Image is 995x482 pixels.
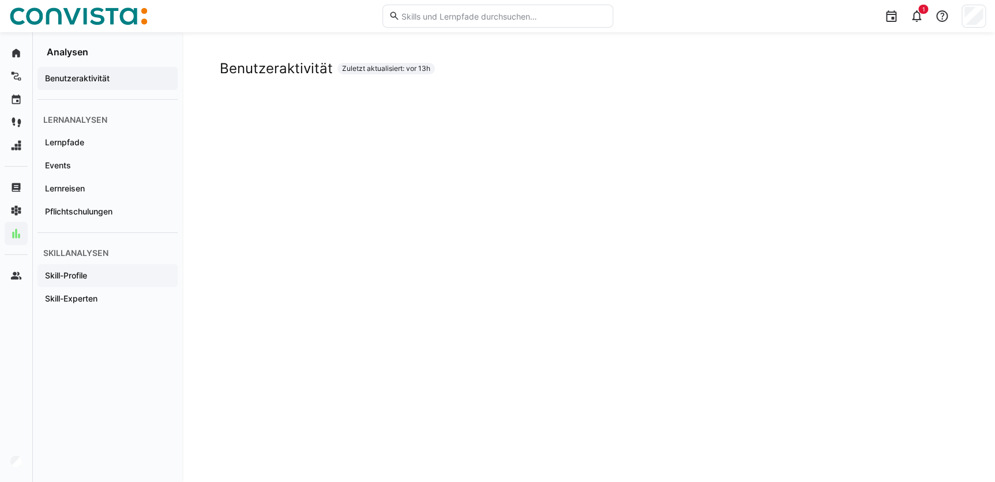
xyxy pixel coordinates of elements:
input: Skills und Lernpfade durchsuchen… [400,11,606,21]
span: 1 [922,6,925,13]
div: Lernanalysen [37,109,178,131]
h2: Benutzeraktivität [220,60,333,77]
span: Zuletzt aktualisiert: vor 13h [342,64,430,73]
div: Skillanalysen [37,242,178,264]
